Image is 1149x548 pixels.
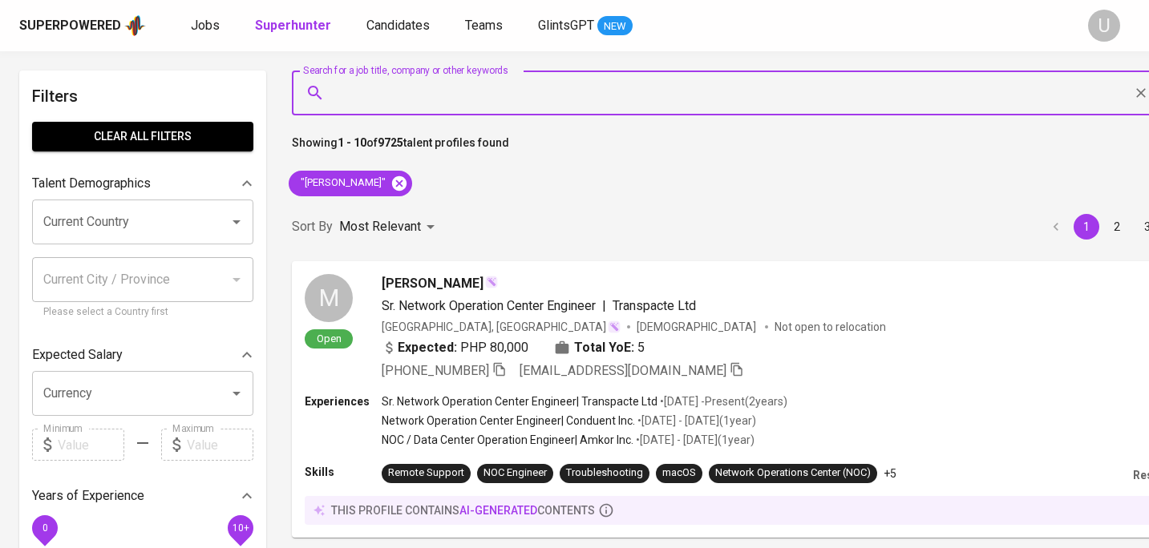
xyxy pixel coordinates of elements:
span: GlintsGPT [538,18,594,33]
img: app logo [124,14,146,38]
p: Expected Salary [32,345,123,365]
div: Remote Support [388,465,464,481]
p: this profile contains contents [331,502,595,518]
div: M [305,274,353,322]
p: Network Operation Center Engineer | Conduent Inc. [382,413,635,429]
div: PHP 80,000 [382,338,528,357]
a: GlintsGPT NEW [538,16,633,36]
p: Talent Demographics [32,174,151,193]
b: Superhunter [255,18,331,33]
span: NEW [597,18,633,34]
span: Sr. Network Operation Center Engineer [382,298,596,313]
button: Clear All filters [32,122,253,151]
p: • [DATE] - Present ( 2 years ) [657,393,787,409]
input: Value [187,429,253,461]
p: Years of Experience [32,486,144,506]
span: [DEMOGRAPHIC_DATA] [637,319,759,335]
div: U [1088,10,1120,42]
img: magic_wand.svg [608,320,621,333]
a: Jobs [191,16,223,36]
p: +5 [884,465,896,482]
div: Expected Salary [32,339,253,371]
b: 9725 [378,136,403,149]
span: 10+ [232,522,249,534]
p: • [DATE] - [DATE] ( 1 year ) [635,413,756,429]
p: Most Relevant [339,217,421,236]
span: Candidates [366,18,430,33]
p: Sort By [292,217,333,236]
p: Showing of talent profiles found [292,135,509,164]
img: magic_wand.svg [485,276,498,288]
div: macOS [662,465,696,481]
div: Most Relevant [339,212,440,242]
span: Jobs [191,18,220,33]
span: | [602,296,606,316]
p: Experiences [305,393,382,409]
a: Teams [465,16,506,36]
a: Candidates [366,16,433,36]
b: 1 - 10 [338,136,366,149]
b: Expected: [398,338,457,357]
input: Value [58,429,124,461]
div: Talent Demographics [32,167,253,199]
p: Not open to relocation [775,319,886,335]
span: [PERSON_NAME] [382,274,483,293]
a: Superpoweredapp logo [19,14,146,38]
span: 0 [42,522,47,534]
div: Network Operations Center (NOC) [715,465,871,481]
span: Clear All filters [45,127,241,147]
span: [PHONE_NUMBER] [382,363,489,378]
a: Superhunter [255,16,334,36]
p: Sr. Network Operation Center Engineer | Transpacte Ltd [382,393,657,409]
span: [EMAIL_ADDRESS][DOMAIN_NAME] [520,363,726,378]
p: Skills [305,464,382,480]
span: Open [310,332,348,345]
p: • [DATE] - [DATE] ( 1 year ) [633,432,755,448]
p: NOC / Data Center Operation Engineer | Amkor Inc. [382,432,633,448]
div: Years of Experience [32,480,253,512]
b: Total YoE: [574,338,634,357]
button: page 1 [1074,214,1099,240]
button: Open [225,382,248,405]
button: Open [225,211,248,233]
span: AI-generated [459,504,537,517]
span: "[PERSON_NAME]" [289,175,395,191]
div: NOC Engineer [483,465,547,481]
span: Teams [465,18,503,33]
span: 5 [637,338,645,357]
button: Go to page 2 [1104,214,1130,240]
p: Please select a Country first [43,304,242,320]
div: Superpowered [19,17,121,35]
h6: Filters [32,83,253,109]
div: Troubleshooting [566,465,643,481]
span: Transpacte Ltd [613,298,696,313]
div: [GEOGRAPHIC_DATA], [GEOGRAPHIC_DATA] [382,319,621,335]
div: "[PERSON_NAME]" [289,171,412,196]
